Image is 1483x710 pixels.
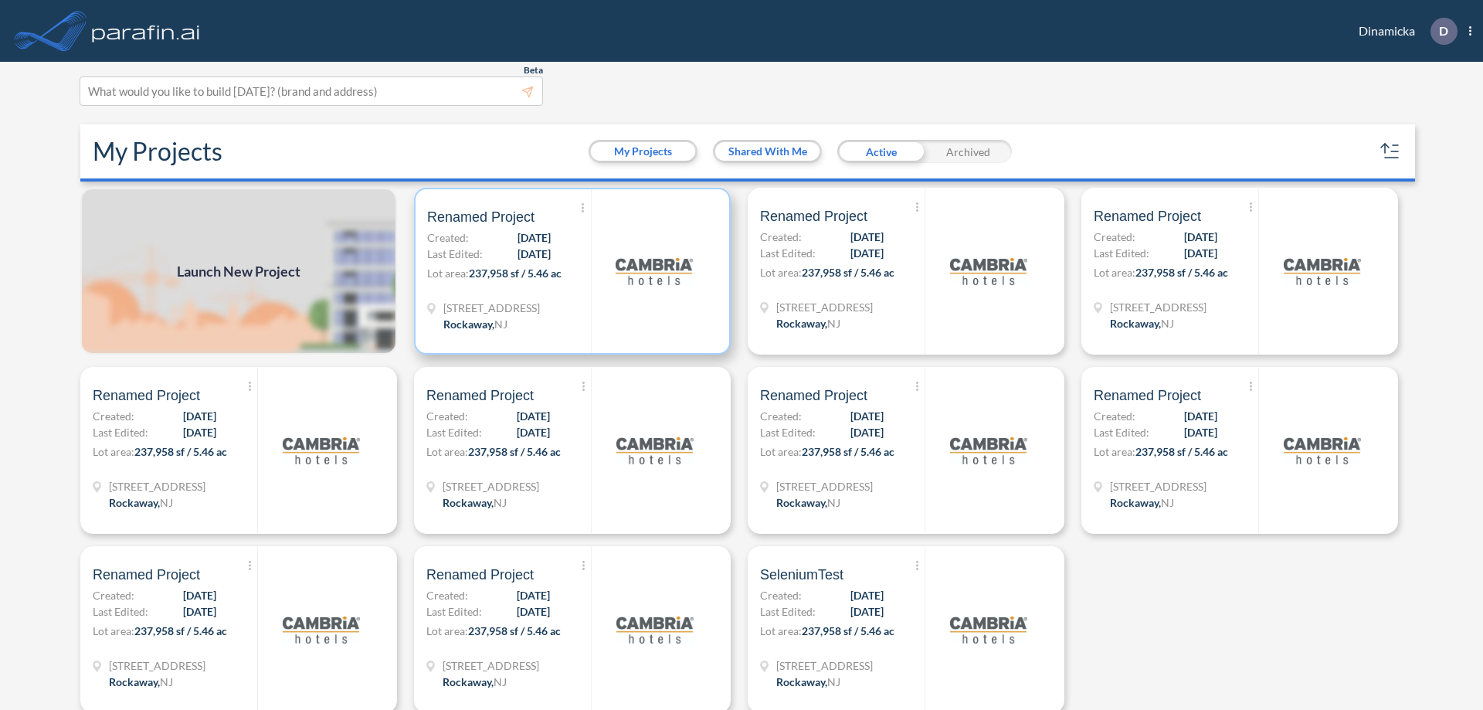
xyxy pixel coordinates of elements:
span: 237,958 sf / 5.46 ac [468,624,561,637]
img: logo [950,412,1027,489]
span: 321 Mt Hope Ave [443,300,540,316]
span: [DATE] [850,229,884,245]
div: Rockaway, NJ [1110,494,1174,511]
span: NJ [494,496,507,509]
span: [DATE] [517,424,550,440]
span: Created: [760,229,802,245]
span: SeleniumTest [760,566,843,584]
div: Active [837,140,925,163]
span: NJ [160,675,173,688]
span: 321 Mt Hope Ave [776,299,873,315]
span: Renamed Project [93,386,200,405]
span: Last Edited: [1094,424,1149,440]
span: Renamed Project [93,566,200,584]
span: NJ [827,675,840,688]
img: logo [616,591,694,668]
img: logo [283,412,360,489]
div: Rockaway, NJ [443,674,507,690]
button: Shared With Me [715,142,820,161]
span: Last Edited: [426,424,482,440]
img: logo [950,591,1027,668]
span: 321 Mt Hope Ave [443,657,539,674]
div: Rockaway, NJ [776,315,840,331]
span: Renamed Project [760,207,867,226]
span: Lot area: [1094,266,1135,279]
p: D [1439,24,1448,38]
div: Rockaway, NJ [109,494,173,511]
span: Created: [426,408,468,424]
span: Lot area: [1094,445,1135,458]
span: 321 Mt Hope Ave [109,478,205,494]
div: Rockaway, NJ [1110,315,1174,331]
span: Created: [760,587,802,603]
span: 321 Mt Hope Ave [109,657,205,674]
span: 321 Mt Hope Ave [1110,478,1206,494]
span: 237,958 sf / 5.46 ac [1135,445,1228,458]
div: Rockaway, NJ [776,494,840,511]
span: [DATE] [518,229,551,246]
span: [DATE] [1184,424,1217,440]
span: [DATE] [183,408,216,424]
span: Lot area: [760,445,802,458]
span: Last Edited: [760,603,816,620]
span: [DATE] [183,603,216,620]
span: 237,958 sf / 5.46 ac [1135,266,1228,279]
span: Last Edited: [760,245,816,261]
span: Last Edited: [93,424,148,440]
span: [DATE] [518,246,551,262]
span: NJ [1161,317,1174,330]
span: NJ [827,496,840,509]
span: Renamed Project [427,208,534,226]
span: Last Edited: [1094,245,1149,261]
span: Lot area: [760,266,802,279]
span: Lot area: [93,624,134,637]
span: Created: [760,408,802,424]
span: Created: [1094,229,1135,245]
span: [DATE] [850,408,884,424]
span: [DATE] [183,587,216,603]
span: 321 Mt Hope Ave [776,478,873,494]
span: Renamed Project [1094,207,1201,226]
a: Launch New Project [80,188,397,355]
span: 237,958 sf / 5.46 ac [134,624,227,637]
img: logo [283,591,360,668]
div: Rockaway, NJ [109,674,173,690]
span: Rockaway , [443,318,494,331]
img: logo [616,412,694,489]
span: Rockaway , [1110,317,1161,330]
span: 237,958 sf / 5.46 ac [802,266,894,279]
span: [DATE] [517,603,550,620]
span: Rockaway , [443,496,494,509]
span: Last Edited: [93,603,148,620]
span: Renamed Project [1094,386,1201,405]
span: [DATE] [850,587,884,603]
img: logo [616,233,693,310]
span: Last Edited: [760,424,816,440]
span: Last Edited: [426,603,482,620]
span: Beta [524,64,543,76]
span: Created: [1094,408,1135,424]
span: [DATE] [850,424,884,440]
img: add [80,188,397,355]
span: Lot area: [93,445,134,458]
img: logo [1284,412,1361,489]
span: 321 Mt Hope Ave [776,657,873,674]
span: Rockaway , [109,496,160,509]
span: [DATE] [183,424,216,440]
span: [DATE] [517,408,550,424]
span: Lot area: [426,624,468,637]
span: Lot area: [427,267,469,280]
span: NJ [494,675,507,688]
span: Lot area: [760,624,802,637]
span: NJ [160,496,173,509]
div: Rockaway, NJ [443,494,507,511]
div: Dinamicka [1335,18,1471,45]
span: NJ [494,318,507,331]
span: Renamed Project [760,386,867,405]
span: Rockaway , [109,675,160,688]
img: logo [89,15,203,46]
span: 237,958 sf / 5.46 ac [802,624,894,637]
span: Created: [93,587,134,603]
img: logo [1284,233,1361,310]
span: 237,958 sf / 5.46 ac [802,445,894,458]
